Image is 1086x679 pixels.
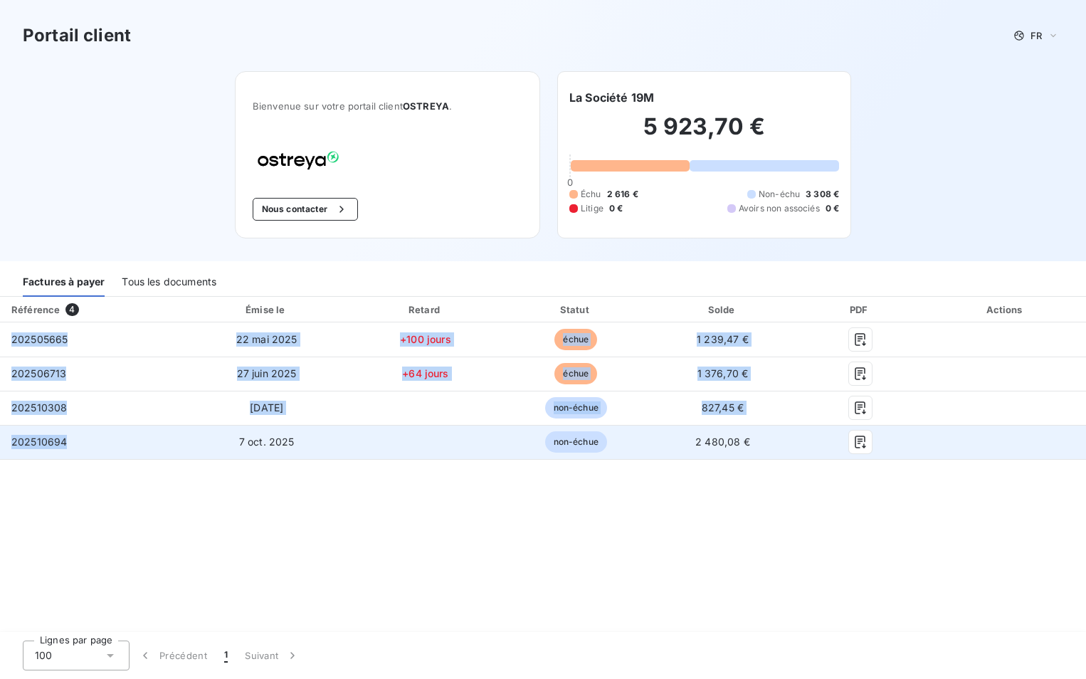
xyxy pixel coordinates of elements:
[798,302,922,317] div: PDF
[253,100,522,112] span: Bienvenue sur votre portail client .
[609,202,623,215] span: 0 €
[695,436,750,448] span: 2 480,08 €
[239,436,295,448] span: 7 oct. 2025
[403,100,449,112] span: OSTREYA
[697,333,749,345] span: 1 239,47 €
[581,202,603,215] span: Litige
[65,303,78,316] span: 4
[505,302,648,317] div: Statut
[352,302,499,317] div: Retard
[237,367,297,379] span: 27 juin 2025
[759,188,800,201] span: Non-échu
[739,202,820,215] span: Avoirs non associés
[11,367,66,379] span: 202506713
[11,436,67,448] span: 202510694
[253,198,358,221] button: Nous contacter
[236,641,308,670] button: Suivant
[581,188,601,201] span: Échu
[216,641,236,670] button: 1
[826,202,839,215] span: 0 €
[224,648,228,663] span: 1
[253,146,344,175] img: Company logo
[702,401,744,414] span: 827,45 €
[130,641,216,670] button: Précédent
[236,333,297,345] span: 22 mai 2025
[806,188,839,201] span: 3 308 €
[653,302,793,317] div: Solde
[11,304,60,315] div: Référence
[567,177,573,188] span: 0
[545,431,607,453] span: non-échue
[35,648,52,663] span: 100
[400,333,451,345] span: +100 jours
[569,89,654,106] h6: La Société 19M
[250,401,283,414] span: [DATE]
[554,329,597,350] span: échue
[569,112,839,155] h2: 5 923,70 €
[928,302,1083,317] div: Actions
[545,397,607,419] span: non-échue
[122,267,216,297] div: Tous les documents
[402,367,448,379] span: +64 jours
[23,267,105,297] div: Factures à payer
[11,401,67,414] span: 202510308
[23,23,131,48] h3: Portail client
[554,363,597,384] span: échue
[607,188,638,201] span: 2 616 €
[11,333,68,345] span: 202505665
[1030,30,1042,41] span: FR
[697,367,749,379] span: 1 376,70 €
[186,302,347,317] div: Émise le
